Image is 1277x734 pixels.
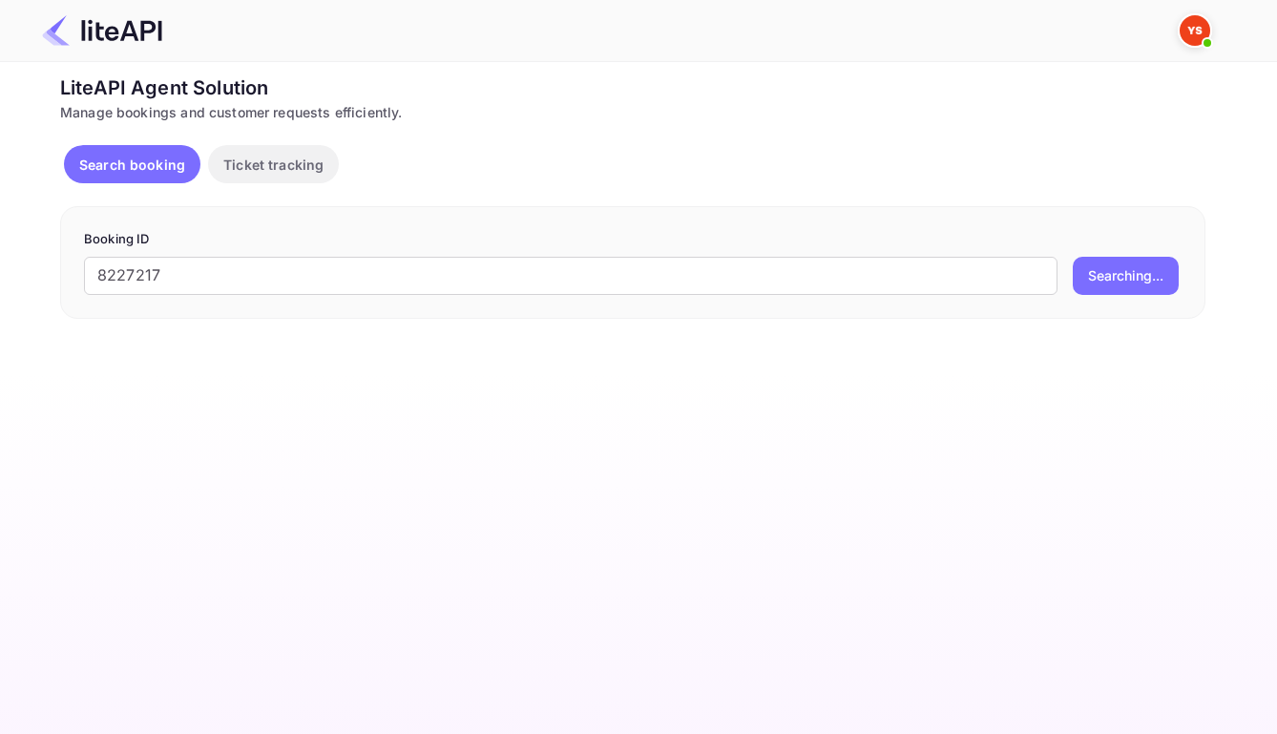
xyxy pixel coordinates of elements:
[1180,15,1210,46] img: Yandex Support
[60,102,1205,122] div: Manage bookings and customer requests efficiently.
[84,230,1182,249] p: Booking ID
[223,155,324,175] p: Ticket tracking
[42,15,162,46] img: LiteAPI Logo
[1073,257,1179,295] button: Searching...
[60,73,1205,102] div: LiteAPI Agent Solution
[84,257,1057,295] input: Enter Booking ID (e.g., 63782194)
[79,155,185,175] p: Search booking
